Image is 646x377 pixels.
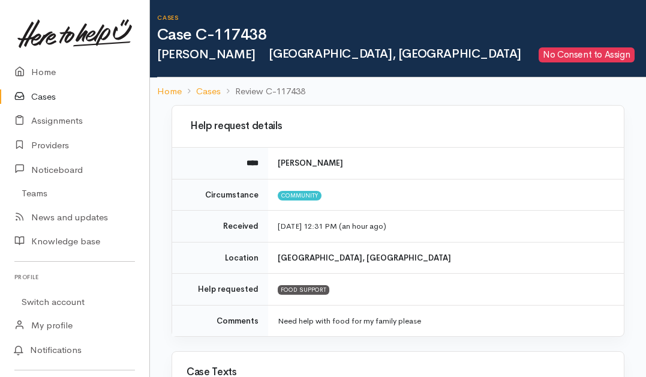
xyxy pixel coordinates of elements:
[172,274,268,306] td: Help requested
[157,47,646,62] h2: [PERSON_NAME]
[278,158,343,168] b: [PERSON_NAME]
[187,121,609,132] h3: Help request details
[539,47,635,62] span: No Consent to Assign
[278,253,451,263] b: [GEOGRAPHIC_DATA], [GEOGRAPHIC_DATA]
[268,305,624,336] td: Need help with food for my family please
[172,211,268,243] td: Received
[172,179,268,211] td: Circumstance
[157,14,646,21] h6: Cases
[172,305,268,336] td: Comments
[157,26,646,44] h1: Case C-117438
[150,77,646,106] nav: breadcrumb
[14,269,135,285] h6: Profile
[172,242,268,274] td: Location
[263,46,521,61] span: [GEOGRAPHIC_DATA], [GEOGRAPHIC_DATA]
[278,285,329,295] div: FOOD SUPPORT
[278,191,322,201] span: Community
[196,85,221,98] a: Cases
[221,85,305,98] li: Review C-117438
[268,211,624,243] td: [DATE] 12:31 PM (an hour ago)
[157,85,182,98] a: Home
